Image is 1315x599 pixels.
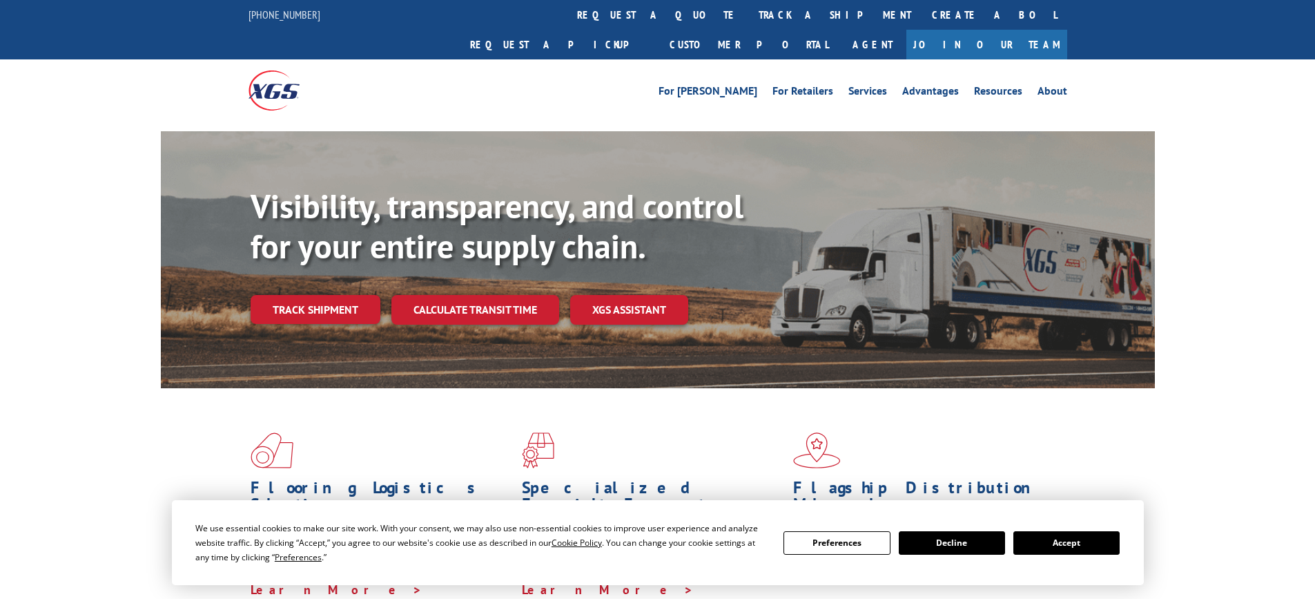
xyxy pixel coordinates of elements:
[251,582,422,598] a: Learn More >
[899,531,1005,555] button: Decline
[249,8,320,21] a: [PHONE_NUMBER]
[974,86,1022,101] a: Resources
[848,86,887,101] a: Services
[522,582,694,598] a: Learn More >
[570,295,688,325] a: XGS ASSISTANT
[275,551,322,563] span: Preferences
[251,295,380,324] a: Track shipment
[251,184,743,267] b: Visibility, transparency, and control for your entire supply chain.
[552,537,602,549] span: Cookie Policy
[783,531,890,555] button: Preferences
[172,500,1144,585] div: Cookie Consent Prompt
[391,295,559,325] a: Calculate transit time
[793,479,1054,520] h1: Flagship Distribution Model
[902,86,959,101] a: Advantages
[1038,86,1067,101] a: About
[195,521,767,564] div: We use essential cookies to make our site work. With your consent, we may also use non-essential ...
[772,86,833,101] a: For Retailers
[251,432,293,468] img: xgs-icon-total-supply-chain-intelligence-red
[839,30,906,59] a: Agent
[793,432,841,468] img: xgs-icon-flagship-distribution-model-red
[659,30,839,59] a: Customer Portal
[460,30,659,59] a: Request a pickup
[251,479,512,520] h1: Flooring Logistics Solutions
[659,86,757,101] a: For [PERSON_NAME]
[522,432,554,468] img: xgs-icon-focused-on-flooring-red
[522,479,783,520] h1: Specialized Freight Experts
[1013,531,1120,555] button: Accept
[906,30,1067,59] a: Join Our Team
